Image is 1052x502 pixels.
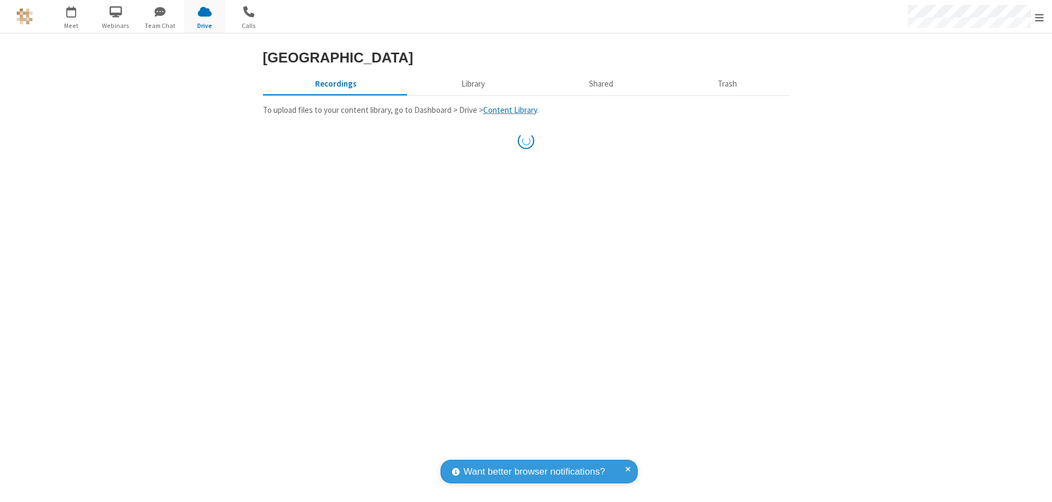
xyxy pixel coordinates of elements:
button: Content library [409,73,537,94]
button: Trash [666,73,790,94]
span: Calls [228,21,270,31]
p: To upload files to your content library, go to Dashboard > Drive > . [263,104,790,117]
span: Team Chat [140,21,181,31]
a: Content Library [483,105,537,115]
button: Recorded meetings [263,73,409,94]
h3: [GEOGRAPHIC_DATA] [263,50,790,65]
span: Meet [51,21,92,31]
span: Drive [184,21,225,31]
img: QA Selenium DO NOT DELETE OR CHANGE [16,8,33,25]
span: Want better browser notifications? [464,465,605,479]
span: Webinars [95,21,136,31]
button: Shared during meetings [537,73,666,94]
